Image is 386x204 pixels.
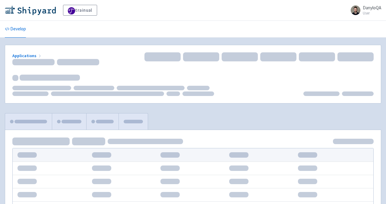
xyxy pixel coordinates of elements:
img: Shipyard logo [5,5,56,15]
small: User [363,11,381,15]
a: Applications [12,53,42,58]
a: Develop [5,21,26,38]
a: trainual [63,5,97,16]
span: DanyloQA [363,5,381,11]
a: DanyloQA User [347,5,381,15]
